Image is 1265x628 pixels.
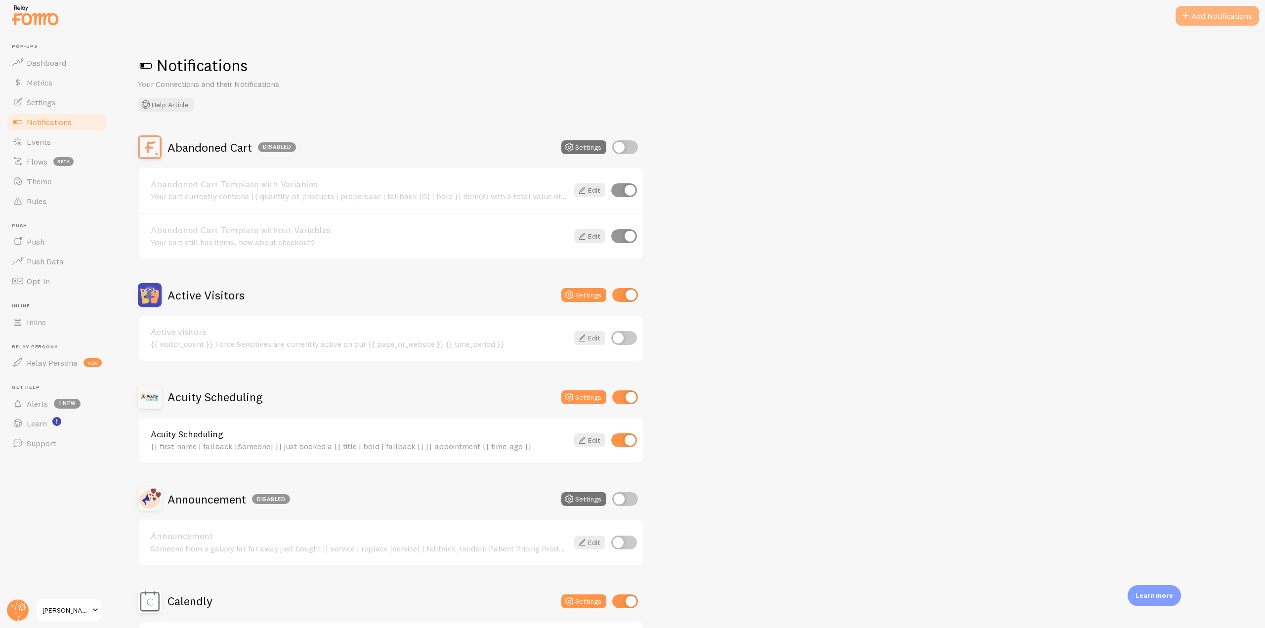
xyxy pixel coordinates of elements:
a: Acuity Scheduling [151,430,568,439]
div: Disabled [258,142,296,152]
span: Opt-In [27,276,50,286]
a: Abandoned Cart Template without Variables [151,226,568,235]
button: Settings [561,492,606,506]
a: Rules [6,191,108,211]
span: Relay Persona [12,344,108,350]
img: Calendly [138,589,162,613]
a: Push Data [6,251,108,271]
span: Flows [27,157,47,167]
img: Abandoned Cart [138,135,162,159]
a: Edit [574,433,605,447]
img: Acuity Scheduling [138,385,162,409]
span: Push [12,223,108,229]
div: {{ first_name | fallback [Someone] }} just booked a {{ title | bold | fallback [] }} appointment ... [151,442,568,451]
div: Your cart still has items, how about checkout? [151,238,568,247]
a: Edit [574,229,605,243]
span: Metrics [27,78,52,87]
a: Dashboard [6,53,108,73]
div: {{ visitor_count }} Force Sensitives are currently active on our {{ page_or_website }} {{ time_pe... [151,339,568,348]
span: new [84,358,102,367]
span: Settings [27,97,55,107]
span: 1 new [54,399,81,409]
a: Alerts 1 new [6,394,108,414]
h2: Announcement [168,492,290,507]
a: Relay Persona new [6,353,108,373]
span: Theme [27,176,51,186]
p: Your Connections and their Notifications [138,79,375,90]
h2: Calendly [168,593,212,609]
button: Settings [561,594,606,608]
span: Learn [27,419,47,428]
a: Learn [6,414,108,433]
a: Edit [574,183,605,197]
a: Events [6,132,108,152]
a: [PERSON_NAME]-test-store [36,598,102,622]
a: Settings [6,92,108,112]
button: Help Article [138,98,194,112]
h2: Acuity Scheduling [168,389,262,405]
button: Settings [561,390,606,404]
button: Settings [561,140,606,154]
span: Inline [27,317,46,327]
a: Metrics [6,73,108,92]
img: Announcement [138,487,162,511]
span: Events [27,137,51,147]
span: [PERSON_NAME]-test-store [42,604,89,616]
img: fomo-relay-logo-orange.svg [10,2,60,28]
span: Inline [12,303,108,309]
p: Learn more [1136,591,1173,600]
span: Get Help [12,384,108,391]
div: Disabled [252,494,290,504]
a: Active visitors [151,328,568,336]
span: Rules [27,196,46,206]
h2: Active Visitors [168,288,245,303]
div: Someone from a galaxy far far away just bought [[ service | replace [service] | fallback_random P... [151,544,568,553]
a: Push [6,232,108,251]
div: Your cart currently contains {{ quantity_of_products | propercase | fallback [0] | bold }} item(s... [151,192,568,201]
span: Push Data [27,256,64,266]
a: Edit [574,536,605,549]
a: Edit [574,331,605,345]
button: Settings [561,288,606,302]
a: Theme [6,171,108,191]
a: Abandoned Cart Template with Variables [151,180,568,189]
a: Flows beta [6,152,108,171]
span: Pop-ups [12,43,108,50]
span: Alerts [27,399,48,409]
a: Opt-In [6,271,108,291]
h1: Notifications [138,55,1241,76]
span: beta [53,157,74,166]
img: Active Visitors [138,283,162,307]
span: Notifications [27,117,72,127]
span: Support [27,438,56,448]
h2: Abandoned Cart [168,140,296,155]
a: Inline [6,312,108,332]
a: Support [6,433,108,453]
svg: <p>Watch New Feature Tutorials!</p> [52,417,61,426]
a: Notifications [6,112,108,132]
a: Announcement [151,532,568,541]
span: Push [27,237,44,247]
div: Learn more [1128,585,1181,606]
span: Relay Persona [27,358,78,368]
span: Dashboard [27,58,66,68]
